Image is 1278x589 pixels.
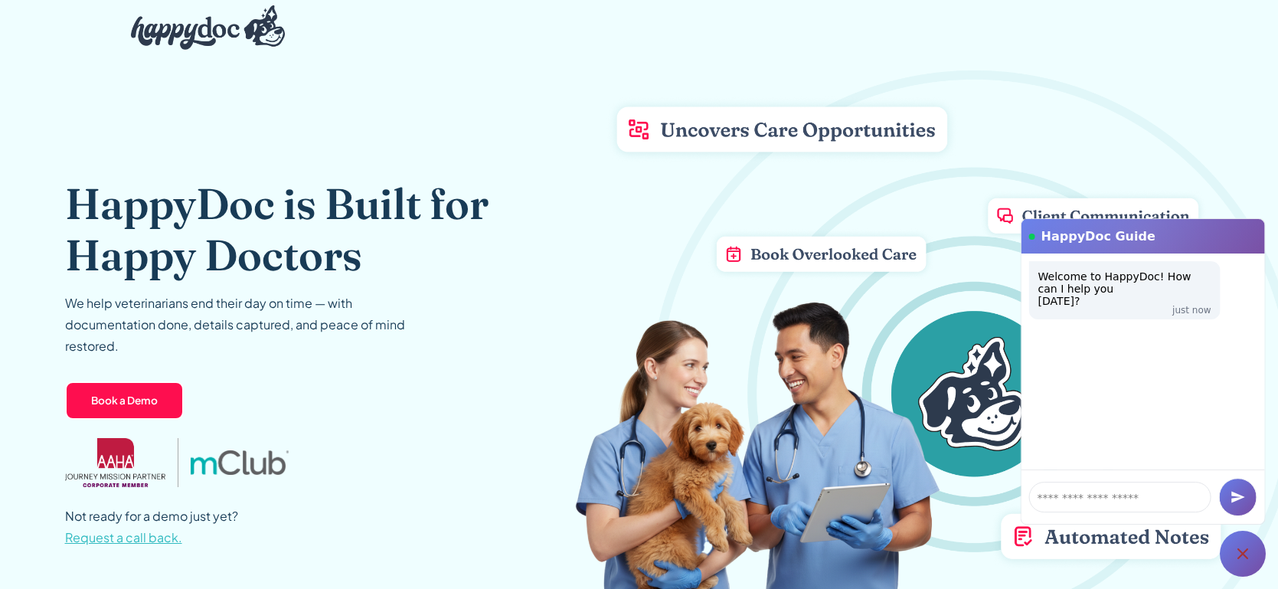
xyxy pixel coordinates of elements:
a: home [119,2,286,54]
img: HappyDoc Logo: A happy dog with his ear up, listening. [131,5,286,50]
a: Book a Demo [65,381,184,420]
p: We help veterinarians end their day on time — with documentation done, details captured, and peac... [65,293,433,357]
span: Request a call back. [65,529,182,545]
p: Not ready for a demo just yet? [65,506,238,548]
img: mclub logo [191,450,289,475]
h1: HappyDoc is Built for Happy Doctors [65,178,582,280]
img: AAHA Advantage logo [65,438,166,487]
